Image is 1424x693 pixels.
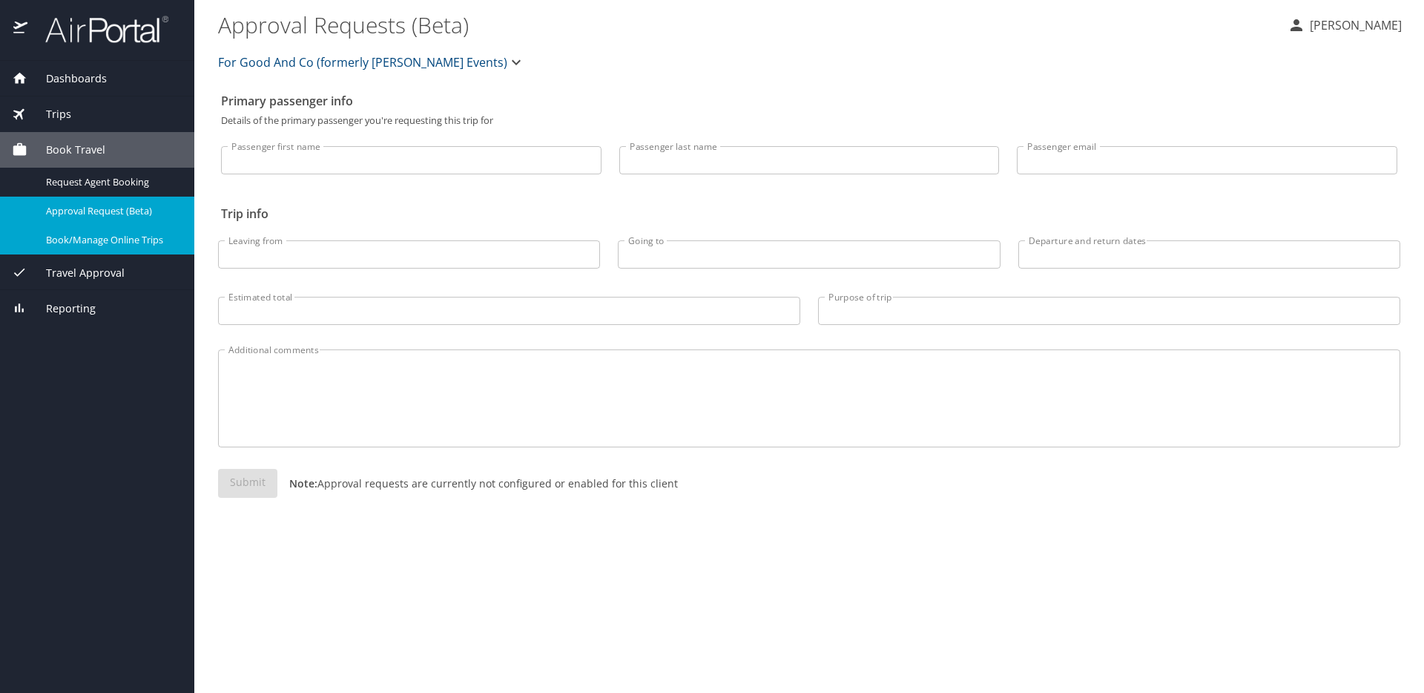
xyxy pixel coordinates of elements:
strong: Note: [289,476,317,490]
span: Trips [27,106,71,122]
h2: Primary passenger info [221,89,1397,113]
p: Approval requests are currently not configured or enabled for this client [277,476,678,491]
span: Book/Manage Online Trips [46,233,177,247]
p: Details of the primary passenger you're requesting this trip for [221,116,1397,125]
span: Travel Approval [27,265,125,281]
button: [PERSON_NAME] [1282,12,1408,39]
span: For Good And Co (formerly [PERSON_NAME] Events) [218,52,507,73]
p: [PERSON_NAME] [1305,16,1402,34]
span: Approval Request (Beta) [46,204,177,218]
h2: Trip info [221,202,1397,226]
button: For Good And Co (formerly [PERSON_NAME] Events) [212,47,531,77]
span: Dashboards [27,70,107,87]
span: Book Travel [27,142,105,158]
img: airportal-logo.png [29,15,168,44]
span: Request Agent Booking [46,175,177,189]
span: Reporting [27,300,96,317]
h1: Approval Requests (Beta) [218,1,1276,47]
img: icon-airportal.png [13,15,29,44]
